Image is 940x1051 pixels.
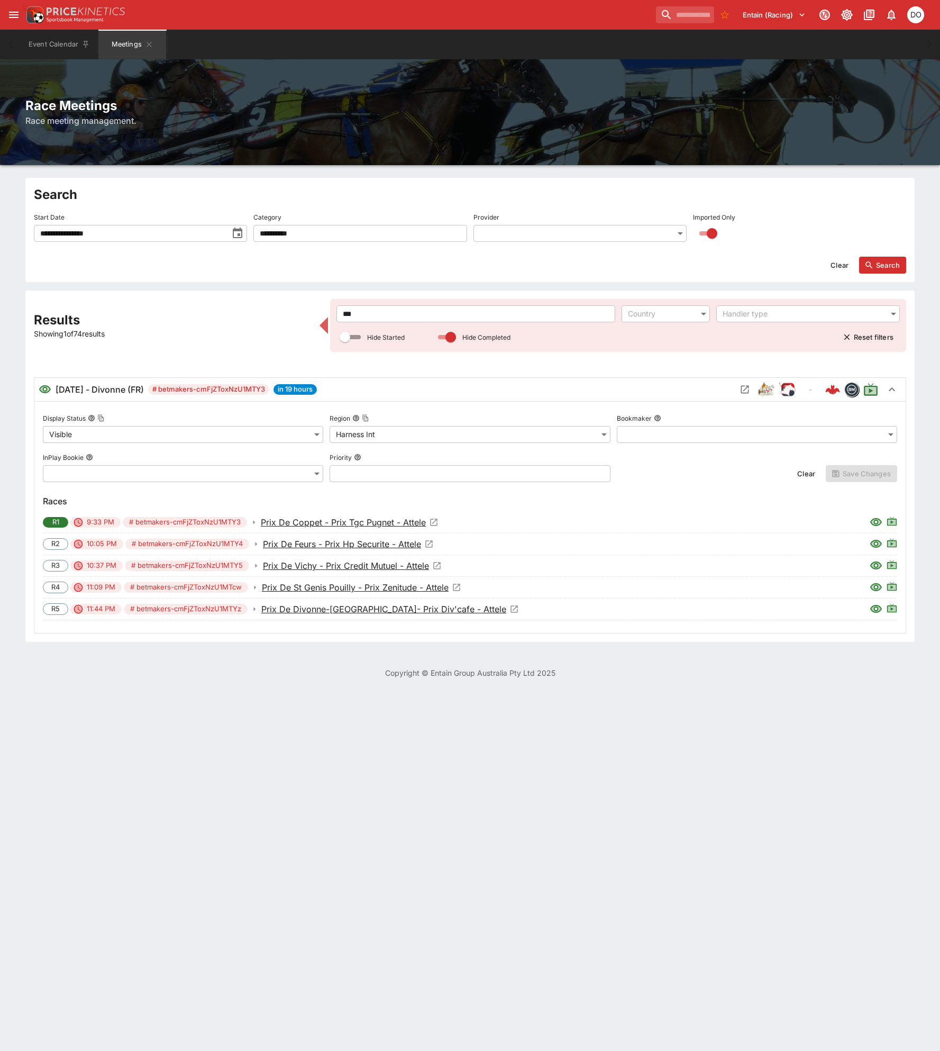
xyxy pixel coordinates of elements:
button: toggle date time picker [228,224,247,243]
p: Prix De Feurs - Prix Hp Securite - Attele [263,538,421,550]
p: Provider [473,213,499,222]
button: Search [859,257,906,274]
a: Open Event [263,559,442,572]
img: betmakers.png [845,383,859,396]
img: PriceKinetics [47,7,125,15]
p: Hide Started [367,333,405,342]
a: Open Event [262,581,461,594]
button: RegionCopy To Clipboard [352,414,360,422]
svg: Live [887,559,897,570]
p: Region [330,414,350,423]
span: R2 [45,539,66,549]
p: Imported Only [693,213,735,222]
div: betmakers [844,382,859,397]
button: Documentation [860,5,879,24]
svg: Live [887,581,897,592]
a: Open Event [261,516,439,529]
button: Open Meeting [736,381,753,398]
p: Priority [330,453,352,462]
span: R4 [45,582,66,593]
span: 9:33 PM [80,517,121,528]
button: Copy To Clipboard [362,414,369,422]
button: Reset filters [837,329,900,346]
div: Harness Int [330,426,610,443]
p: Display Status [43,414,86,423]
p: Prix De St Genis Pouilly - Prix Zenitude - Attele [262,581,449,594]
button: Clear [824,257,855,274]
p: Prix De Coppet - Prix Tgc Pugnet - Attele [261,516,426,529]
span: # betmakers-cmFjZToxNzU1MTY3 [123,517,247,528]
a: Open Event [263,538,434,550]
svg: Visible [870,603,882,615]
span: # betmakers-cmFjZToxNzU1MTY3 [148,384,269,395]
button: Toggle light/dark mode [837,5,856,24]
svg: Visible [870,538,882,550]
h6: [DATE] - Divonne (FR) [56,383,144,396]
h6: Races [43,495,897,508]
button: Priority [354,454,361,461]
svg: Visible [39,383,51,396]
p: Bookmaker [617,414,652,423]
button: Notifications [882,5,901,24]
button: Event Calendar [22,30,96,59]
span: R5 [45,604,66,614]
button: open drawer [4,5,23,24]
input: search [656,6,714,23]
svg: Live [863,382,878,397]
div: Daniel Olerenshaw [907,6,924,23]
span: R1 [46,517,66,528]
button: No Bookmarks [716,6,733,23]
div: Country [628,309,693,319]
svg: Live [887,603,897,613]
span: # betmakers-cmFjZToxNzU1MTYz [124,604,248,614]
button: Select Tenant [736,6,812,23]
span: # betmakers-cmFjZToxNzU1MTcw [124,582,248,593]
p: Prix De Vichy - Prix Credit Mutuel - Attele [263,559,429,572]
span: # betmakers-cmFjZToxNzU1MTY4 [125,539,249,549]
img: racing.png [779,381,796,398]
span: 10:05 PM [80,539,123,549]
div: ParallelRacing Handler [779,381,796,398]
span: # betmakers-cmFjZToxNzU1MTY5 [125,560,249,571]
p: Prix De Divonne-[GEOGRAPHIC_DATA]- Prix Div'cafe - Attele [261,603,506,615]
button: Copy To Clipboard [97,414,105,422]
span: 10:37 PM [80,560,123,571]
button: InPlay Bookie [86,454,93,461]
span: 11:09 PM [80,582,122,593]
h2: Race Meetings [25,97,915,114]
div: No Jetbet [800,382,821,397]
span: in 19 hours [273,384,317,395]
svg: Live [887,538,897,548]
svg: Visible [870,516,882,529]
button: Meetings [98,30,166,59]
img: logo-cerberus--red.svg [825,382,840,397]
img: PriceKinetics Logo [23,4,44,25]
p: InPlay Bookie [43,453,84,462]
svg: Visible [870,581,882,594]
button: Display StatusCopy To Clipboard [88,414,95,422]
h6: Race meeting management. [25,114,915,127]
button: Clear [791,465,822,482]
p: Start Date [34,213,65,222]
h2: Results [34,312,313,328]
div: Visible [43,426,323,443]
button: Connected to PK [815,5,834,24]
img: harness_racing.png [758,381,774,398]
button: Bookmaker [654,414,661,422]
button: Daniel Olerenshaw [904,3,927,26]
p: Category [253,213,281,222]
img: Sportsbook Management [47,17,104,22]
p: Showing 1 of 74 results [34,328,313,339]
span: 11:44 PM [80,604,122,614]
div: Handler type [723,309,883,319]
p: Hide Completed [462,333,510,342]
h2: Search [34,186,906,203]
span: R3 [45,560,66,571]
a: Open Event [261,603,519,615]
svg: Visible [870,559,882,572]
svg: Live [887,516,897,527]
div: harness_racing [758,381,774,398]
